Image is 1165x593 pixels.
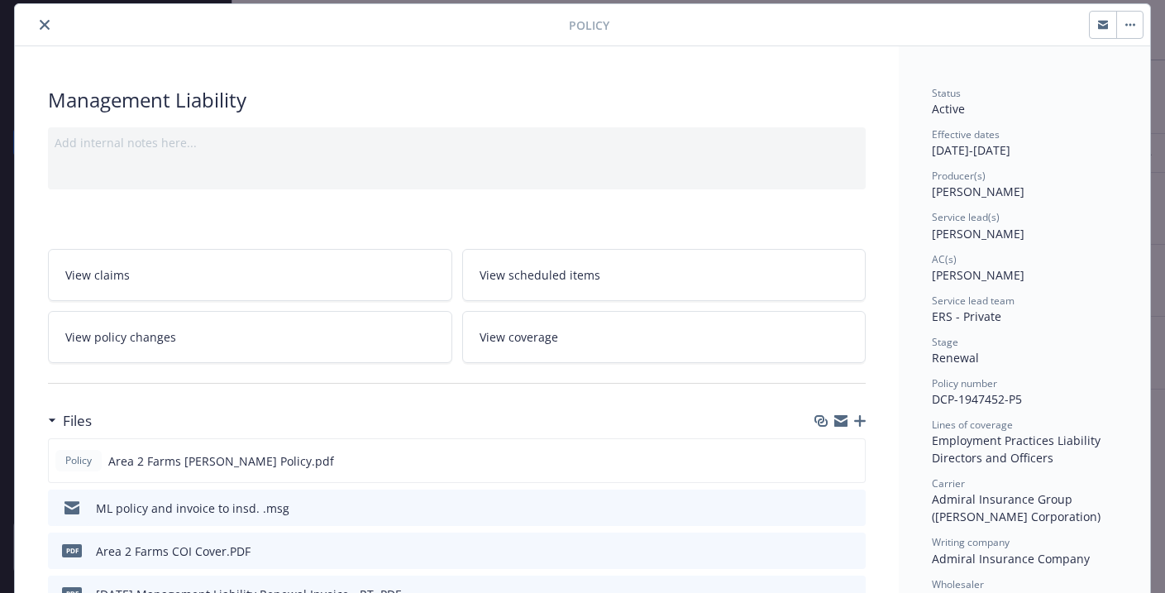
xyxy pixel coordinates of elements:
a: View claims [48,249,452,301]
span: Policy [62,453,95,468]
button: download file [818,500,831,517]
span: DCP-1947452-P5 [932,391,1022,407]
span: ERS - Private [932,308,1001,324]
div: ML policy and invoice to insd. .msg [96,500,289,517]
a: View policy changes [48,311,452,363]
span: Renewal [932,350,979,366]
div: [DATE] - [DATE] [932,127,1117,159]
span: PDF [62,544,82,557]
span: Wholesaler [932,577,984,591]
span: Active [932,101,965,117]
div: Management Liability [48,86,866,114]
a: View coverage [462,311,867,363]
span: Area 2 Farms [PERSON_NAME] Policy.pdf [108,452,334,470]
h3: Files [63,410,92,432]
div: Area 2 Farms COI Cover.PDF [96,543,251,560]
button: download file [817,452,830,470]
span: Stage [932,335,958,349]
span: Policy [569,17,609,34]
div: Files [48,410,92,432]
span: Lines of coverage [932,418,1013,432]
button: preview file [844,500,859,517]
span: AC(s) [932,252,957,266]
a: View scheduled items [462,249,867,301]
span: View scheduled items [480,266,600,284]
button: preview file [843,452,858,470]
div: Employment Practices Liability [932,432,1117,449]
button: download file [818,543,831,560]
span: Service lead(s) [932,210,1000,224]
span: Admiral Insurance Group ([PERSON_NAME] Corporation) [932,491,1101,524]
div: Add internal notes here... [55,134,859,151]
span: Admiral Insurance Company [932,551,1090,567]
span: View coverage [480,328,558,346]
span: Service lead team [932,294,1015,308]
span: View policy changes [65,328,176,346]
span: Policy number [932,376,997,390]
span: Status [932,86,961,100]
div: Directors and Officers [932,449,1117,466]
span: Producer(s) [932,169,986,183]
span: [PERSON_NAME] [932,267,1024,283]
span: Writing company [932,535,1010,549]
button: preview file [844,543,859,560]
button: close [35,15,55,35]
span: Carrier [932,476,965,490]
span: View claims [65,266,130,284]
span: [PERSON_NAME] [932,184,1024,199]
span: [PERSON_NAME] [932,226,1024,242]
span: Effective dates [932,127,1000,141]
